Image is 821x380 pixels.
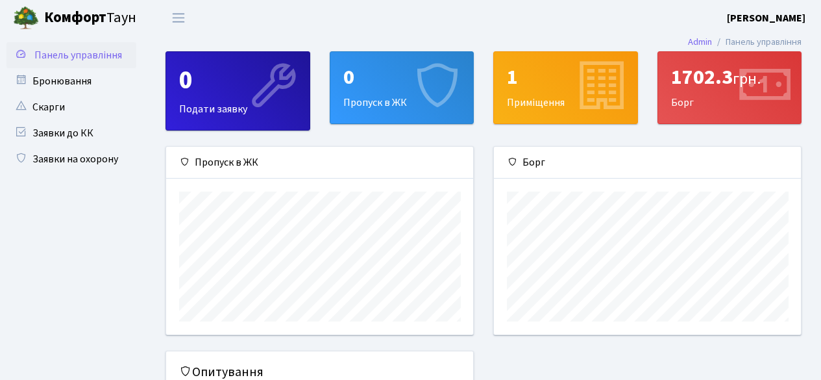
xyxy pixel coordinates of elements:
[727,11,805,25] b: [PERSON_NAME]
[343,65,461,90] div: 0
[658,52,802,123] div: Борг
[34,48,122,62] span: Панель управління
[494,147,801,179] div: Борг
[6,120,136,146] a: Заявки до КК
[727,10,805,26] a: [PERSON_NAME]
[330,51,474,124] a: 0Пропуск в ЖК
[6,146,136,172] a: Заявки на охорону
[6,42,136,68] a: Панель управління
[166,147,473,179] div: Пропуск в ЖК
[494,52,637,123] div: Приміщення
[165,51,310,131] a: 0Подати заявку
[166,52,310,130] div: Подати заявку
[493,51,638,124] a: 1Приміщення
[507,65,624,90] div: 1
[44,7,136,29] span: Таун
[688,35,712,49] a: Admin
[179,364,460,380] h5: Опитування
[179,65,297,96] div: 0
[162,7,195,29] button: Переключити навігацію
[712,35,802,49] li: Панель управління
[6,68,136,94] a: Бронювання
[6,94,136,120] a: Скарги
[13,5,39,31] img: logo.png
[668,29,821,56] nav: breadcrumb
[44,7,106,28] b: Комфорт
[733,68,761,90] span: грн.
[330,52,474,123] div: Пропуск в ЖК
[671,65,789,90] div: 1702.3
